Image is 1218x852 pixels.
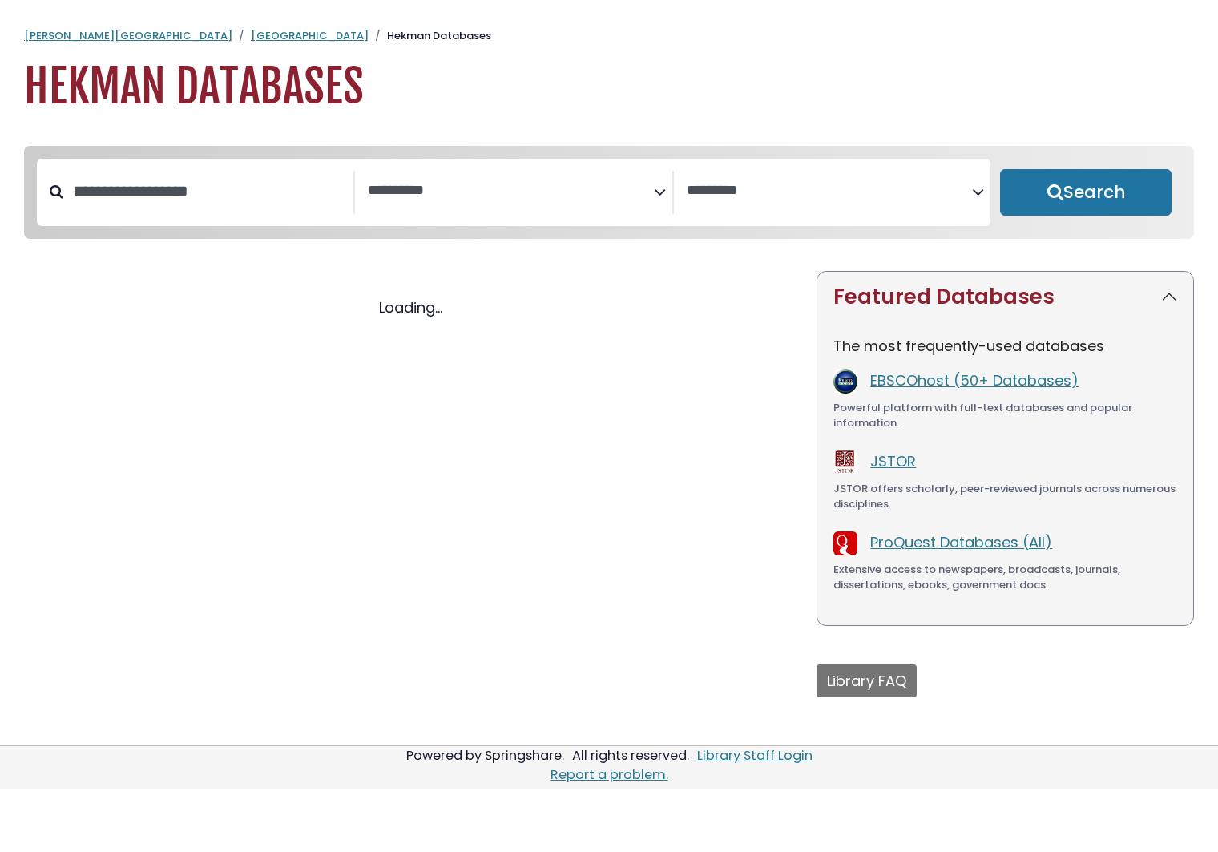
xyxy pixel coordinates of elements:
nav: breadcrumb [24,28,1194,44]
button: Submit for Search Results [1000,169,1172,216]
div: JSTOR offers scholarly, peer-reviewed journals across numerous disciplines. [833,481,1177,512]
h1: Hekman Databases [24,60,1194,114]
div: All rights reserved. [570,746,692,765]
button: Library FAQ [817,664,917,697]
a: Report a problem. [551,765,668,784]
textarea: Search [687,183,972,200]
a: Library Staff Login [697,746,813,765]
a: [GEOGRAPHIC_DATA] [251,28,369,43]
a: EBSCOhost (50+ Databases) [870,370,1079,390]
button: Featured Databases [817,272,1193,322]
li: Hekman Databases [369,28,491,44]
a: JSTOR [870,451,916,471]
a: ProQuest Databases (All) [870,532,1052,552]
input: Search database by title or keyword [63,178,353,204]
div: Extensive access to newspapers, broadcasts, journals, dissertations, ebooks, government docs. [833,562,1177,593]
a: [PERSON_NAME][GEOGRAPHIC_DATA] [24,28,232,43]
nav: Search filters [24,146,1194,239]
div: Powerful platform with full-text databases and popular information. [833,400,1177,431]
p: The most frequently-used databases [833,335,1177,357]
div: Powered by Springshare. [404,746,567,765]
textarea: Search [368,183,653,200]
div: Loading... [24,297,797,318]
